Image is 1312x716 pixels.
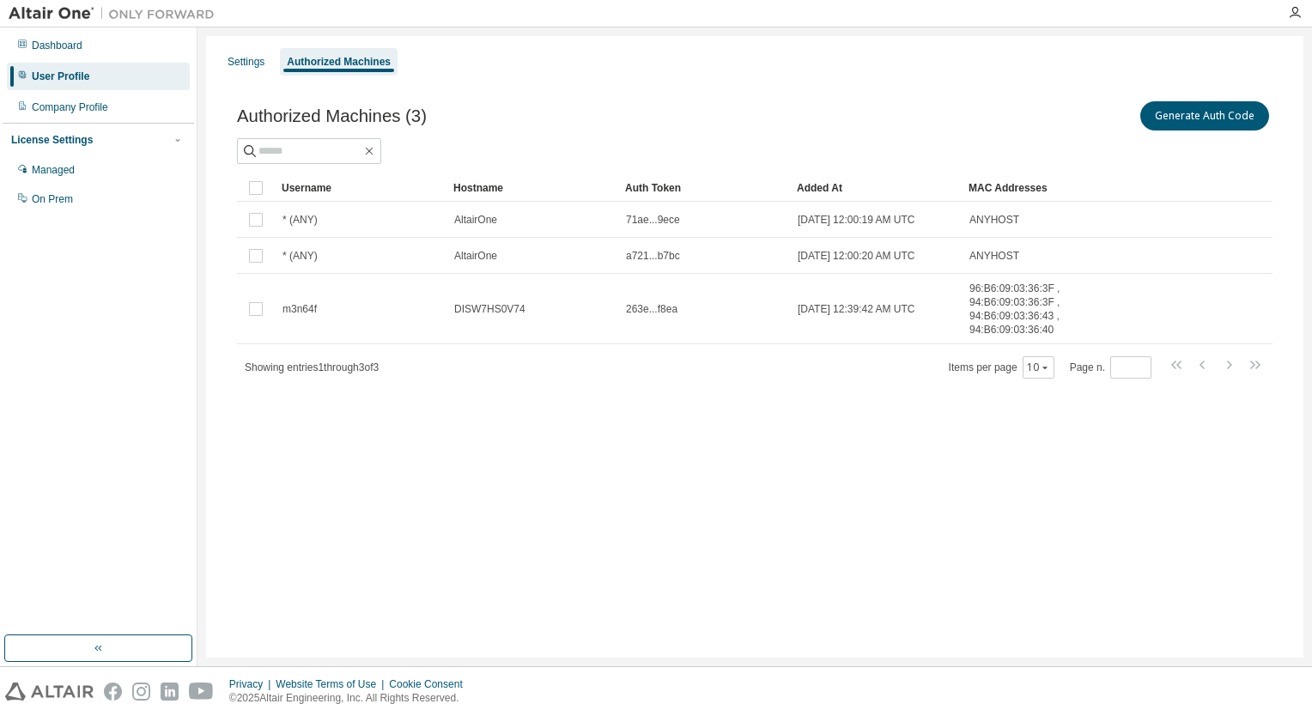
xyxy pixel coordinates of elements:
[969,249,1019,263] span: ANYHOST
[9,5,223,22] img: Altair One
[798,213,915,227] span: [DATE] 12:00:19 AM UTC
[282,249,318,263] span: * (ANY)
[32,100,108,114] div: Company Profile
[282,174,440,202] div: Username
[32,192,73,206] div: On Prem
[454,213,497,227] span: AltairOne
[32,39,82,52] div: Dashboard
[626,213,680,227] span: 71ae...9ece
[454,249,497,263] span: AltairOne
[11,133,93,147] div: License Settings
[32,163,75,177] div: Managed
[453,174,611,202] div: Hostname
[625,174,783,202] div: Auth Token
[626,302,677,316] span: 263e...f8ea
[949,356,1054,379] span: Items per page
[969,174,1092,202] div: MAC Addresses
[797,174,955,202] div: Added At
[969,213,1019,227] span: ANYHOST
[229,677,276,691] div: Privacy
[282,302,317,316] span: m3n64f
[32,70,89,83] div: User Profile
[798,302,915,316] span: [DATE] 12:39:42 AM UTC
[1070,356,1151,379] span: Page n.
[5,683,94,701] img: altair_logo.svg
[389,677,472,691] div: Cookie Consent
[1140,101,1269,130] button: Generate Auth Code
[104,683,122,701] img: facebook.svg
[454,302,525,316] span: DISW7HS0V74
[969,282,1091,337] span: 96:B6:09:03:36:3F , 94:B6:09:03:36:3F , 94:B6:09:03:36:43 , 94:B6:09:03:36:40
[229,691,473,706] p: © 2025 Altair Engineering, Inc. All Rights Reserved.
[237,106,427,126] span: Authorized Machines (3)
[282,213,318,227] span: * (ANY)
[276,677,389,691] div: Website Terms of Use
[287,55,391,69] div: Authorized Machines
[798,249,915,263] span: [DATE] 12:00:20 AM UTC
[626,249,680,263] span: a721...b7bc
[245,361,379,373] span: Showing entries 1 through 3 of 3
[1027,361,1050,374] button: 10
[189,683,214,701] img: youtube.svg
[161,683,179,701] img: linkedin.svg
[132,683,150,701] img: instagram.svg
[228,55,264,69] div: Settings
